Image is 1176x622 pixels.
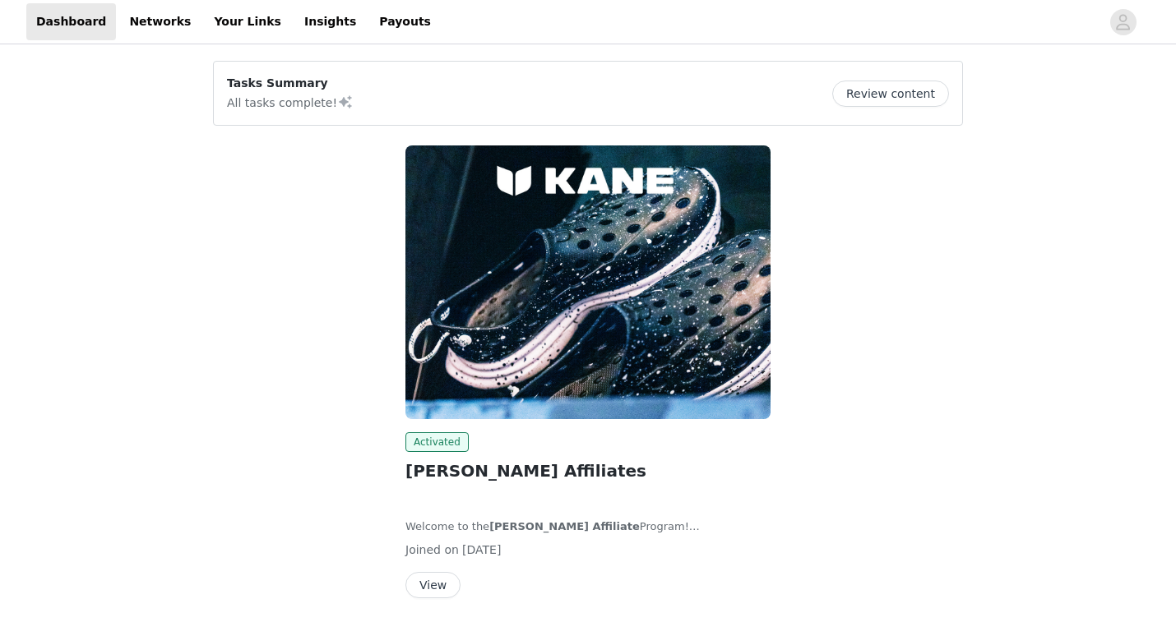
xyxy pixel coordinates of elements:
[405,518,771,535] p: Welcome to the Program!
[405,543,459,556] span: Joined on
[832,81,949,107] button: Review content
[294,3,366,40] a: Insights
[489,520,640,532] strong: [PERSON_NAME] Affiliate
[405,145,771,419] img: KANE Footwear
[119,3,201,40] a: Networks
[227,75,354,92] p: Tasks Summary
[204,3,291,40] a: Your Links
[405,572,461,598] button: View
[405,432,469,452] span: Activated
[26,3,116,40] a: Dashboard
[405,579,461,592] a: View
[227,92,354,112] p: All tasks complete!
[462,543,501,556] span: [DATE]
[1115,9,1131,35] div: avatar
[405,458,771,483] h2: [PERSON_NAME] Affiliates
[369,3,441,40] a: Payouts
